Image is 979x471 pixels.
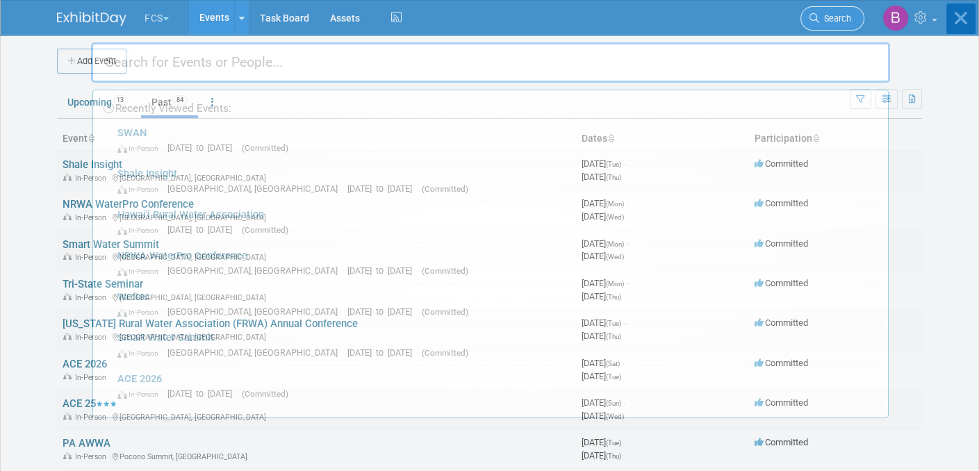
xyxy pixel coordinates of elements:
[100,90,881,120] div: Recently Viewed Events:
[117,144,165,153] span: In-Person
[347,183,419,194] span: [DATE] to [DATE]
[110,161,881,201] a: Shale Insight In-Person [GEOGRAPHIC_DATA], [GEOGRAPHIC_DATA] [DATE] to [DATE] (Committed)
[117,308,165,317] span: In-Person
[110,284,881,324] a: Weftec In-Person [GEOGRAPHIC_DATA], [GEOGRAPHIC_DATA] [DATE] to [DATE] (Committed)
[167,347,345,358] span: [GEOGRAPHIC_DATA], [GEOGRAPHIC_DATA]
[110,325,881,365] a: Smart Water Summit In-Person [GEOGRAPHIC_DATA], [GEOGRAPHIC_DATA] [DATE] to [DATE] (Committed)
[167,224,239,235] span: [DATE] to [DATE]
[422,307,468,317] span: (Committed)
[117,267,165,276] span: In-Person
[117,349,165,358] span: In-Person
[167,142,239,153] span: [DATE] to [DATE]
[167,183,345,194] span: [GEOGRAPHIC_DATA], [GEOGRAPHIC_DATA]
[110,120,881,160] a: SWAN In-Person [DATE] to [DATE] (Committed)
[242,225,288,235] span: (Committed)
[117,226,165,235] span: In-Person
[167,306,345,317] span: [GEOGRAPHIC_DATA], [GEOGRAPHIC_DATA]
[347,347,419,358] span: [DATE] to [DATE]
[117,390,165,399] span: In-Person
[167,265,345,276] span: [GEOGRAPHIC_DATA], [GEOGRAPHIC_DATA]
[242,389,288,399] span: (Committed)
[422,266,468,276] span: (Committed)
[110,366,881,406] a: ACE 2026 In-Person [DATE] to [DATE] (Committed)
[242,143,288,153] span: (Committed)
[110,202,881,242] a: Hawai'i Rural Water Association In-Person [DATE] to [DATE] (Committed)
[91,42,890,83] input: Search for Events or People...
[422,184,468,194] span: (Committed)
[422,348,468,358] span: (Committed)
[347,265,419,276] span: [DATE] to [DATE]
[347,306,419,317] span: [DATE] to [DATE]
[167,388,239,399] span: [DATE] to [DATE]
[110,243,881,283] a: NRWA WaterPro Conference In-Person [GEOGRAPHIC_DATA], [GEOGRAPHIC_DATA] [DATE] to [DATE] (Committed)
[117,185,165,194] span: In-Person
